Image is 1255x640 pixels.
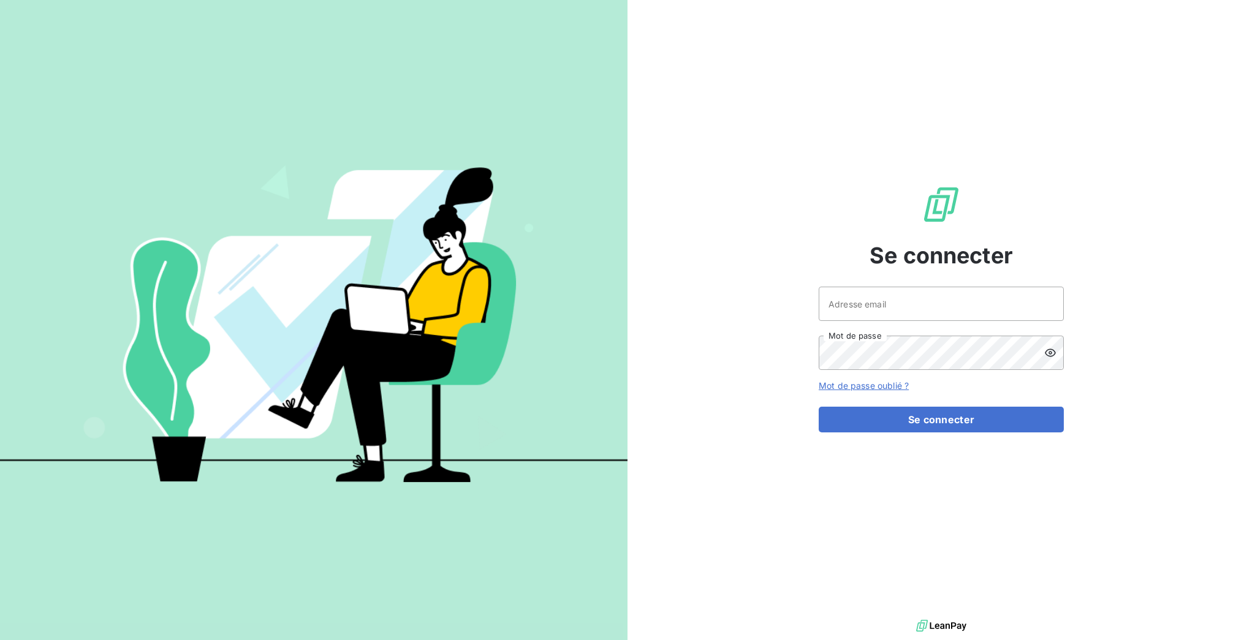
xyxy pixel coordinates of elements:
[870,239,1013,272] span: Se connecter
[916,617,966,635] img: logo
[819,407,1064,432] button: Se connecter
[819,380,909,391] a: Mot de passe oublié ?
[922,185,961,224] img: Logo LeanPay
[819,287,1064,321] input: placeholder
